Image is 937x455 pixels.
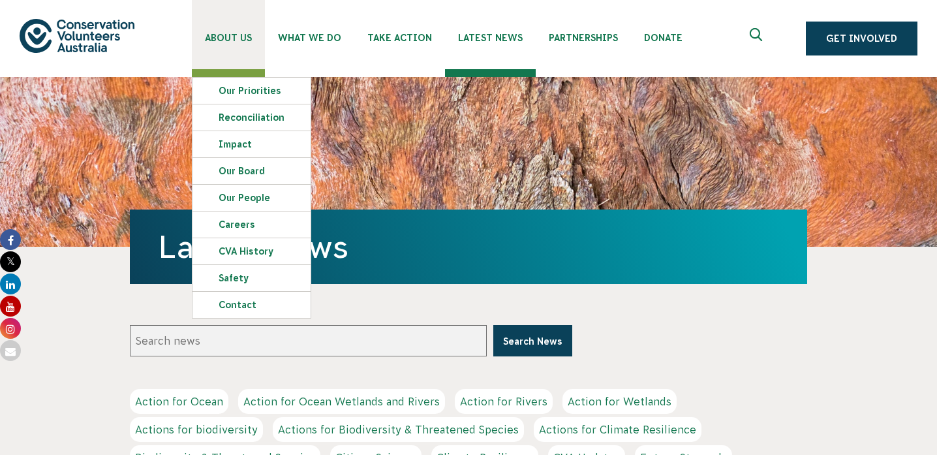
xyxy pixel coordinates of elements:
[192,131,311,157] a: Impact
[192,158,311,184] a: Our Board
[192,212,311,238] a: Careers
[750,28,766,49] span: Expand search box
[273,417,524,442] a: Actions for Biodiversity & Threatened Species
[278,33,341,43] span: What We Do
[534,417,701,442] a: Actions for Climate Resilience
[130,417,263,442] a: Actions for biodiversity
[455,389,553,414] a: Action for Rivers
[458,33,523,43] span: Latest News
[159,229,348,264] a: Latest News
[742,23,773,54] button: Expand search box Close search box
[20,19,134,52] img: logo.svg
[192,78,311,104] a: Our Priorities
[192,292,311,318] a: Contact
[549,33,618,43] span: Partnerships
[205,33,252,43] span: About Us
[493,325,572,356] button: Search News
[192,185,311,211] a: Our People
[130,325,487,356] input: Search news
[192,238,311,264] a: CVA history
[644,33,683,43] span: Donate
[192,265,311,291] a: Safety
[238,389,445,414] a: Action for Ocean Wetlands and Rivers
[192,104,311,131] a: Reconciliation
[367,33,432,43] span: Take Action
[130,389,228,414] a: Action for Ocean
[562,389,677,414] a: Action for Wetlands
[806,22,917,55] a: Get Involved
